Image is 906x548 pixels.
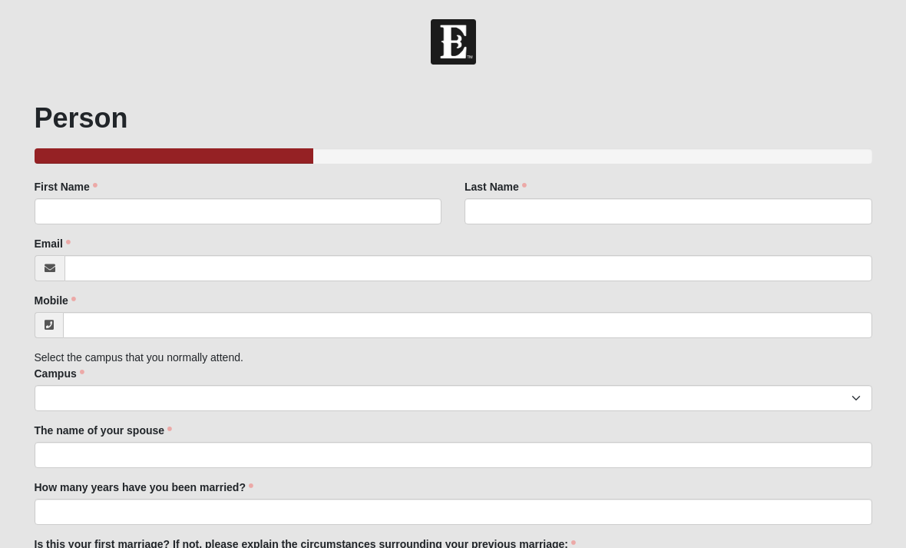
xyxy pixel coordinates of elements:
[35,236,71,251] label: Email
[35,293,76,308] label: Mobile
[465,179,527,194] label: Last Name
[35,101,872,135] h1: Person
[35,179,98,194] label: First Name
[35,480,253,495] label: How many years have you been married?
[35,423,173,438] label: The name of your spouse
[35,366,84,381] label: Campus
[431,19,476,65] img: Church of Eleven22 Logo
